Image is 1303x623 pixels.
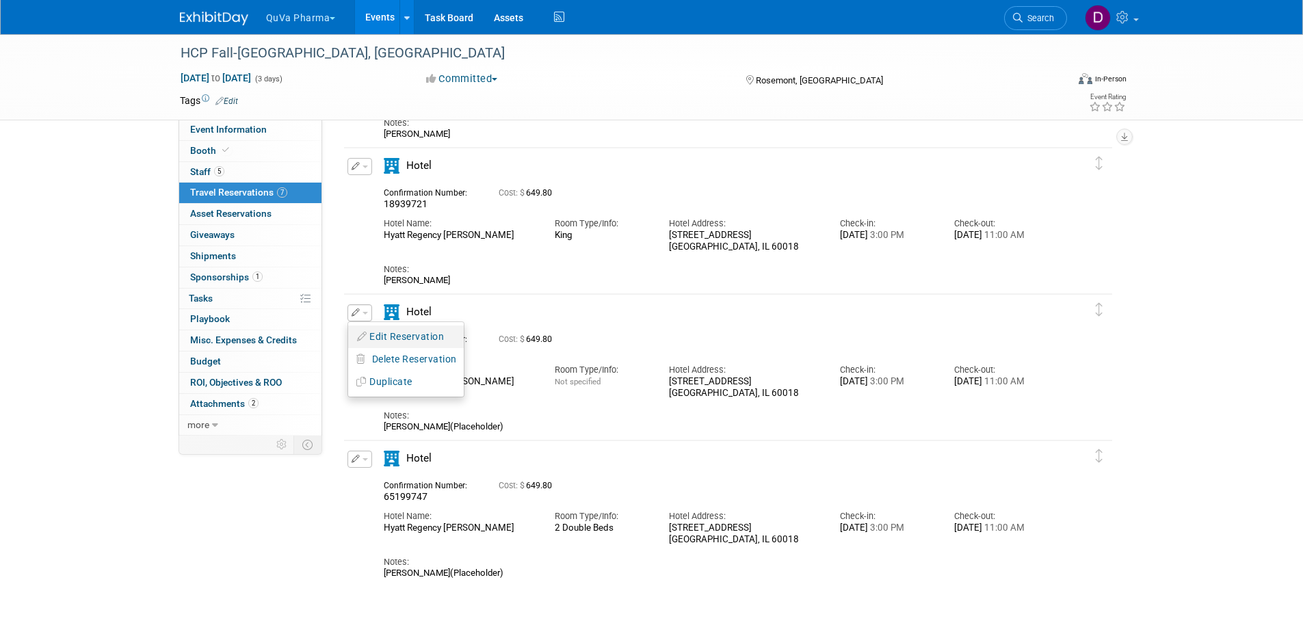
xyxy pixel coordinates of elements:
[180,94,238,107] td: Tags
[868,230,904,240] span: 3:00 PM
[384,158,399,174] i: Hotel
[190,250,236,261] span: Shipments
[669,230,819,253] div: [STREET_ADDRESS] [GEOGRAPHIC_DATA], IL 60018
[499,334,557,344] span: 649.80
[384,568,1049,579] div: [PERSON_NAME](Placeholder)
[189,293,213,304] span: Tasks
[1096,449,1103,463] i: Click and drag to move item
[190,356,221,367] span: Budget
[868,376,904,386] span: 3:00 PM
[179,204,321,224] a: Asset Reservations
[179,141,321,161] a: Booth
[179,183,321,203] a: Travel Reservations7
[179,394,321,414] a: Attachments2
[222,146,229,154] i: Booth reservation complete
[384,522,534,534] div: Hyatt Regency [PERSON_NAME]
[406,159,432,172] span: Hotel
[669,522,819,546] div: [STREET_ADDRESS] [GEOGRAPHIC_DATA], IL 60018
[499,481,557,490] span: 649.80
[348,327,464,347] button: Edit Reservation
[982,230,1025,240] span: 11:00 AM
[986,71,1127,92] div: Event Format
[840,510,934,522] div: Check-in:
[248,398,259,408] span: 2
[555,522,648,533] div: 2 Double Beds
[190,334,297,345] span: Misc. Expenses & Credits
[270,436,294,453] td: Personalize Event Tab Strip
[190,398,259,409] span: Attachments
[669,376,819,399] div: [STREET_ADDRESS] [GEOGRAPHIC_DATA], IL 60018
[1079,73,1092,84] img: Format-Inperson.png
[982,522,1025,533] span: 11:00 AM
[384,217,534,230] div: Hotel Name:
[209,72,222,83] span: to
[499,188,526,198] span: Cost: $
[179,246,321,267] a: Shipments
[840,522,934,534] div: [DATE]
[1089,94,1126,101] div: Event Rating
[406,306,432,318] span: Hotel
[179,309,321,330] a: Playbook
[190,313,230,324] span: Playbook
[384,184,478,198] div: Confirmation Number:
[384,230,534,241] div: Hyatt Regency [PERSON_NAME]
[384,451,399,466] i: Hotel
[555,217,648,230] div: Room Type/Info:
[840,230,934,241] div: [DATE]
[384,304,399,320] i: Hotel
[954,217,1048,230] div: Check-out:
[384,510,534,522] div: Hotel Name:
[180,12,248,25] img: ExhibitDay
[1023,13,1054,23] span: Search
[190,187,287,198] span: Travel Reservations
[868,522,904,533] span: 3:00 PM
[954,376,1048,388] div: [DATE]
[840,364,934,376] div: Check-in:
[1096,157,1103,170] i: Click and drag to move item
[179,352,321,372] a: Budget
[1096,303,1103,317] i: Click and drag to move item
[254,75,282,83] span: (3 days)
[1004,6,1067,30] a: Search
[176,41,1047,66] div: HCP Fall-[GEOGRAPHIC_DATA], [GEOGRAPHIC_DATA]
[384,129,1049,140] div: [PERSON_NAME]
[555,510,648,522] div: Room Type/Info:
[187,419,209,430] span: more
[180,72,252,84] span: [DATE] [DATE]
[499,188,557,198] span: 649.80
[1094,74,1127,84] div: In-Person
[190,377,282,388] span: ROI, Objectives & ROO
[406,452,432,464] span: Hotel
[277,187,287,198] span: 7
[756,75,883,85] span: Rosemont, [GEOGRAPHIC_DATA]
[384,263,1049,276] div: Notes:
[179,289,321,309] a: Tasks
[179,415,321,436] a: more
[384,491,427,502] span: 65199747
[179,330,321,351] a: Misc. Expenses & Credits
[954,510,1048,522] div: Check-out:
[372,354,457,364] span: Delete Reservation
[215,96,238,106] a: Edit
[840,376,934,388] div: [DATE]
[384,421,1049,432] div: [PERSON_NAME](Placeholder)
[982,376,1025,386] span: 11:00 AM
[348,372,464,392] button: Duplicate
[669,510,819,522] div: Hotel Address:
[669,364,819,376] div: Hotel Address:
[499,481,526,490] span: Cost: $
[190,166,224,177] span: Staff
[179,225,321,246] a: Giveaways
[954,230,1048,241] div: [DATE]
[252,271,263,282] span: 1
[954,522,1048,534] div: [DATE]
[384,275,1049,286] div: [PERSON_NAME]
[179,120,321,140] a: Event Information
[384,477,478,491] div: Confirmation Number:
[190,145,232,156] span: Booth
[179,162,321,183] a: Staff5
[384,198,427,209] span: 18939721
[954,364,1048,376] div: Check-out:
[384,410,1049,422] div: Notes:
[190,229,235,240] span: Giveaways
